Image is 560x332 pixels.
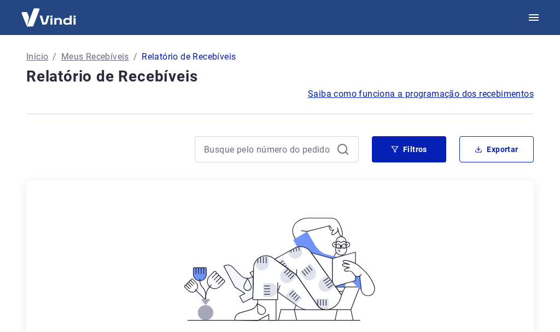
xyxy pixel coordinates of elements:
[459,136,534,162] button: Exportar
[133,50,137,63] p: /
[13,1,84,34] img: Vindi
[61,50,129,63] a: Meus Recebíveis
[26,50,48,63] a: Início
[26,66,534,88] h4: Relatório de Recebíveis
[372,136,446,162] button: Filtros
[204,141,332,158] input: Busque pelo número do pedido
[142,50,236,63] p: Relatório de Recebíveis
[52,50,56,63] p: /
[308,88,534,101] a: Saiba como funciona a programação dos recebimentos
